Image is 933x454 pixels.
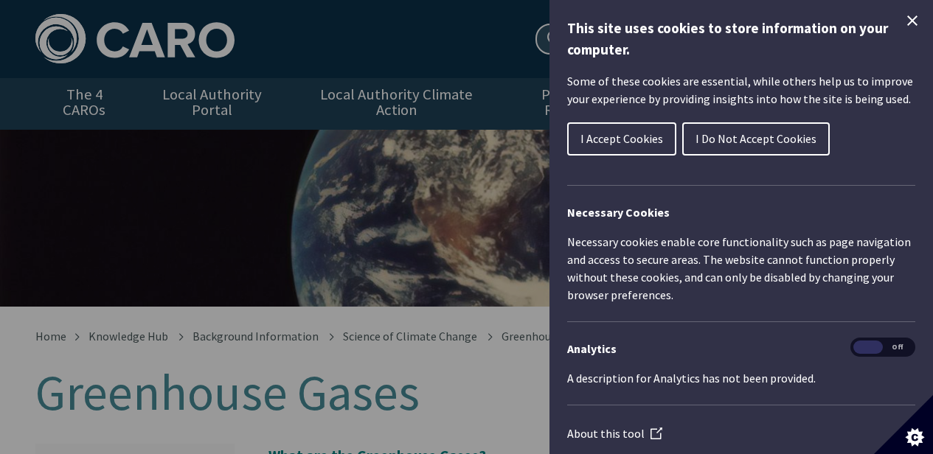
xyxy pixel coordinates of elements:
p: A description for Analytics has not been provided. [567,369,915,387]
button: Set cookie preferences [874,395,933,454]
button: I Accept Cookies [567,122,676,156]
span: Off [883,340,912,355]
span: I Accept Cookies [580,131,663,146]
span: On [853,340,883,355]
span: I Do Not Accept Cookies [696,131,816,146]
h1: This site uses cookies to store information on your computer. [567,18,915,60]
button: Close Cookie Control [903,12,921,29]
h2: Necessary Cookies [567,203,915,221]
a: About this tool [567,426,662,441]
button: I Do Not Accept Cookies [682,122,830,156]
h3: Analytics [567,340,915,357]
p: Necessary cookies enable core functionality such as page navigation and access to secure areas. T... [567,233,915,304]
p: Some of these cookies are essential, while others help us to improve your experience by providing... [567,72,915,108]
